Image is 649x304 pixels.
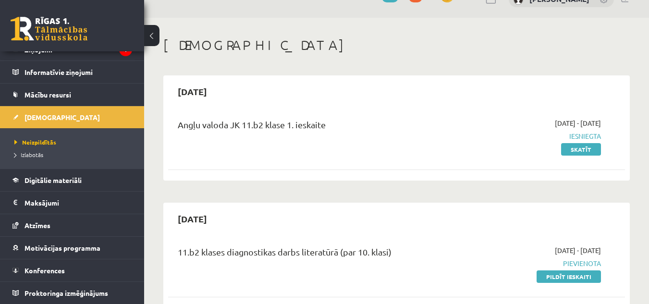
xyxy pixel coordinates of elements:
[537,270,601,283] a: Pildīt ieskaiti
[12,214,132,236] a: Atzīmes
[561,143,601,156] a: Skatīt
[555,245,601,255] span: [DATE] - [DATE]
[24,289,108,297] span: Proktoringa izmēģinājums
[178,245,455,263] div: 11.b2 klases diagnostikas darbs literatūrā (par 10. klasi)
[14,150,135,159] a: Izlabotās
[555,118,601,128] span: [DATE] - [DATE]
[14,138,135,146] a: Neizpildītās
[24,243,100,252] span: Motivācijas programma
[24,192,132,214] legend: Maksājumi
[24,176,82,184] span: Digitālie materiāli
[168,80,217,103] h2: [DATE]
[163,37,630,53] h1: [DEMOGRAPHIC_DATA]
[12,282,132,304] a: Proktoringa izmēģinājums
[24,113,100,122] span: [DEMOGRAPHIC_DATA]
[12,237,132,259] a: Motivācijas programma
[12,192,132,214] a: Maksājumi
[24,90,71,99] span: Mācību resursi
[469,258,601,268] span: Pievienota
[12,84,132,106] a: Mācību resursi
[12,61,132,83] a: Informatīvie ziņojumi
[24,221,50,230] span: Atzīmes
[11,17,87,41] a: Rīgas 1. Tālmācības vidusskola
[469,131,601,141] span: Iesniegta
[168,207,217,230] h2: [DATE]
[24,61,132,83] legend: Informatīvie ziņojumi
[12,106,132,128] a: [DEMOGRAPHIC_DATA]
[12,169,132,191] a: Digitālie materiāli
[14,151,43,158] span: Izlabotās
[24,266,65,275] span: Konferences
[12,259,132,281] a: Konferences
[14,138,56,146] span: Neizpildītās
[178,118,455,136] div: Angļu valoda JK 11.b2 klase 1. ieskaite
